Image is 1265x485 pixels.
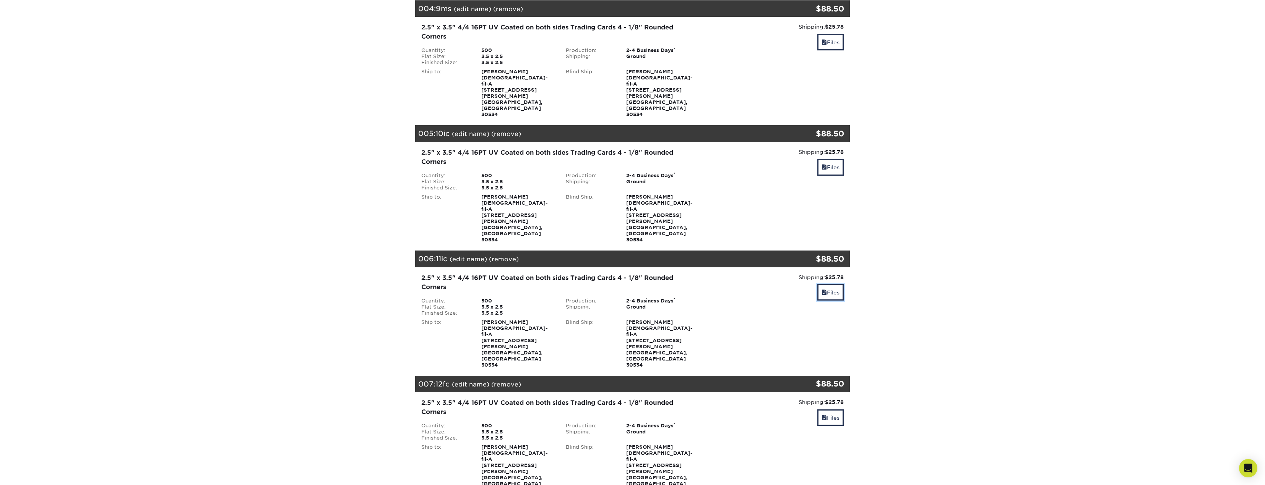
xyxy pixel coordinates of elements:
[435,129,450,137] span: 10ic
[560,53,620,60] div: Shipping:
[416,69,476,118] div: Ship to:
[476,298,560,304] div: 500
[778,378,844,390] div: $88.50
[421,23,699,41] div: 2.5" x 3.5" 4/4 16PT UV Coated on both sides Trading Cards 4 - 1/8" Rounded Corners
[421,273,699,292] div: 2.5" x 3.5" 4/4 16PT UV Coated on both sides Trading Cards 4 - 1/8" Rounded Corners
[481,69,548,117] strong: [PERSON_NAME] [DEMOGRAPHIC_DATA]-fil-A [STREET_ADDRESS][PERSON_NAME] [GEOGRAPHIC_DATA], [GEOGRAPH...
[825,399,844,405] strong: $25.78
[416,319,476,368] div: Ship to:
[822,39,827,45] span: files
[560,319,620,368] div: Blind Ship:
[560,423,620,429] div: Production:
[481,194,548,242] strong: [PERSON_NAME] [DEMOGRAPHIC_DATA]-fil-A [STREET_ADDRESS][PERSON_NAME] [GEOGRAPHIC_DATA], [GEOGRAPH...
[560,47,620,53] div: Production:
[711,148,844,156] div: Shipping:
[560,429,620,435] div: Shipping:
[454,5,491,13] a: (edit name)
[452,130,489,137] a: (edit name)
[416,429,476,435] div: Flat Size:
[620,179,705,185] div: Ground
[620,423,705,429] div: 2-4 Business Days
[436,254,447,263] span: 11ic
[416,310,476,316] div: Finished Size:
[2,462,65,482] iframe: Google Customer Reviews
[626,194,693,242] strong: [PERSON_NAME] [DEMOGRAPHIC_DATA]-fil-A [STREET_ADDRESS][PERSON_NAME] [GEOGRAPHIC_DATA], [GEOGRAPH...
[476,310,560,316] div: 3.5 x 2.5
[491,130,521,137] a: (remove)
[416,47,476,53] div: Quantity:
[560,194,620,243] div: Blind Ship:
[476,429,560,435] div: 3.5 x 2.5
[416,304,476,310] div: Flat Size:
[476,423,560,429] div: 500
[620,53,705,60] div: Ground
[825,24,844,30] strong: $25.78
[817,284,844,301] a: Files
[421,148,699,167] div: 2.5" x 3.5" 4/4 16PT UV Coated on both sides Trading Cards 4 - 1/8" Rounded Corners
[711,273,844,281] div: Shipping:
[626,69,693,117] strong: [PERSON_NAME] [DEMOGRAPHIC_DATA]-fil-A [STREET_ADDRESS][PERSON_NAME] [GEOGRAPHIC_DATA], [GEOGRAPH...
[416,298,476,304] div: Quantity:
[489,255,519,263] a: (remove)
[415,251,778,267] div: 006:
[421,398,699,417] div: 2.5" x 3.5" 4/4 16PT UV Coated on both sides Trading Cards 4 - 1/8" Rounded Corners
[476,185,560,191] div: 3.5 x 2.5
[416,194,476,243] div: Ship to:
[476,53,560,60] div: 3.5 x 2.5
[620,429,705,435] div: Ground
[778,253,844,265] div: $88.50
[825,149,844,155] strong: $25.78
[452,381,489,388] a: (edit name)
[476,435,560,441] div: 3.5 x 2.5
[476,173,560,179] div: 500
[415,125,778,142] div: 005:
[560,298,620,304] div: Production:
[476,60,560,66] div: 3.5 x 2.5
[778,128,844,139] div: $88.50
[450,255,487,263] a: (edit name)
[416,423,476,429] div: Quantity:
[817,34,844,50] a: Files
[416,173,476,179] div: Quantity:
[825,274,844,280] strong: $25.78
[817,409,844,426] a: Files
[560,173,620,179] div: Production:
[476,47,560,53] div: 500
[436,4,451,13] span: 9ms
[416,179,476,185] div: Flat Size:
[620,304,705,310] div: Ground
[416,53,476,60] div: Flat Size:
[435,380,450,388] span: 12fc
[711,398,844,406] div: Shipping:
[476,304,560,310] div: 3.5 x 2.5
[817,159,844,175] a: Files
[822,289,827,296] span: files
[560,69,620,118] div: Blind Ship:
[416,185,476,191] div: Finished Size:
[416,60,476,66] div: Finished Size:
[778,3,844,15] div: $88.50
[822,415,827,421] span: files
[620,298,705,304] div: 2-4 Business Days
[560,179,620,185] div: Shipping:
[620,173,705,179] div: 2-4 Business Days
[822,164,827,170] span: files
[476,179,560,185] div: 3.5 x 2.5
[415,0,778,17] div: 004:
[481,319,548,368] strong: [PERSON_NAME] [DEMOGRAPHIC_DATA]-fil-A [STREET_ADDRESS][PERSON_NAME] [GEOGRAPHIC_DATA], [GEOGRAPH...
[560,304,620,310] div: Shipping:
[416,435,476,441] div: Finished Size:
[415,376,778,393] div: 007:
[491,381,521,388] a: (remove)
[620,47,705,53] div: 2-4 Business Days
[493,5,523,13] a: (remove)
[626,319,693,368] strong: [PERSON_NAME] [DEMOGRAPHIC_DATA]-fil-A [STREET_ADDRESS][PERSON_NAME] [GEOGRAPHIC_DATA], [GEOGRAPH...
[711,23,844,31] div: Shipping:
[1239,459,1257,477] div: Open Intercom Messenger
